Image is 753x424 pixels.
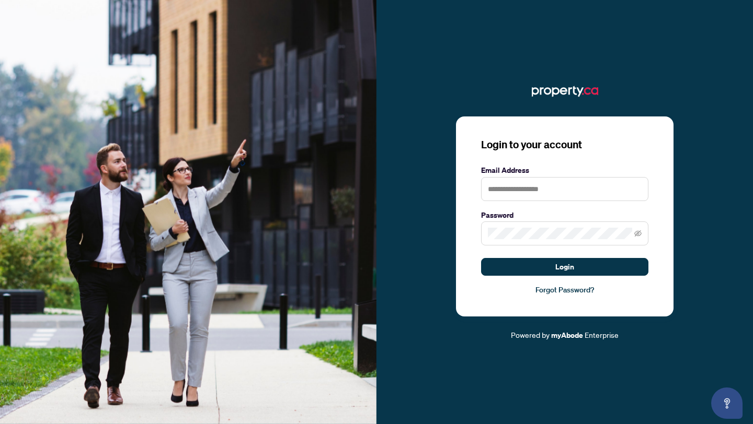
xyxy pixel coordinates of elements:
span: Powered by [511,330,550,339]
label: Password [481,209,648,221]
button: Open asap [711,387,743,419]
a: Forgot Password? [481,284,648,296]
button: Login [481,258,648,276]
span: Enterprise [585,330,619,339]
h3: Login to your account [481,137,648,152]
label: Email Address [481,164,648,176]
span: Login [555,258,574,275]
span: eye-invisible [634,230,642,237]
a: myAbode [551,329,583,341]
img: ma-logo [532,83,598,100]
